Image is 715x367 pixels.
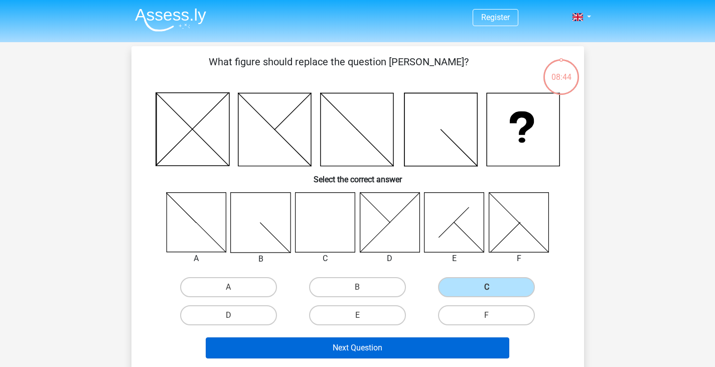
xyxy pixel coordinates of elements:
[542,58,580,83] div: 08:44
[416,253,492,265] div: E
[352,253,428,265] div: D
[309,305,406,325] label: E
[438,305,535,325] label: F
[223,253,299,265] div: B
[180,305,277,325] label: D
[148,167,568,184] h6: Select the correct answer
[309,277,406,297] label: B
[206,337,509,358] button: Next Question
[148,54,530,84] p: What figure should replace the question [PERSON_NAME]?
[288,253,363,265] div: C
[481,13,510,22] a: Register
[438,277,535,297] label: C
[481,253,557,265] div: F
[135,8,206,32] img: Assessly
[180,277,277,297] label: A
[159,253,234,265] div: A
